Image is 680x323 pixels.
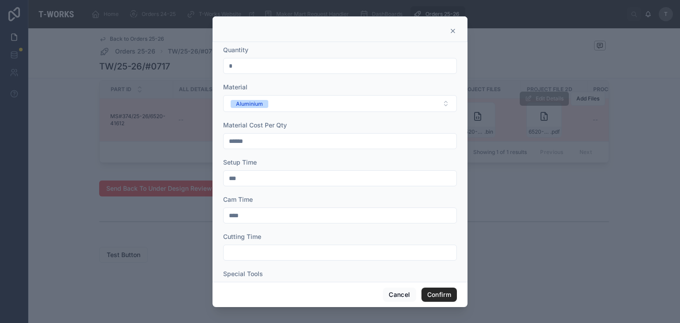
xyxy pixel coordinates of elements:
button: Select Button [223,95,457,112]
span: Cam Time [223,196,253,203]
div: Aluminium [236,100,263,108]
span: Cutting Time [223,233,261,240]
span: Special Tools [223,270,263,277]
button: Confirm [421,288,457,302]
span: Setup Time [223,158,257,166]
button: Cancel [383,288,416,302]
span: Quantity [223,46,248,54]
span: Material [223,83,247,91]
span: Material Cost Per Qty [223,121,287,129]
